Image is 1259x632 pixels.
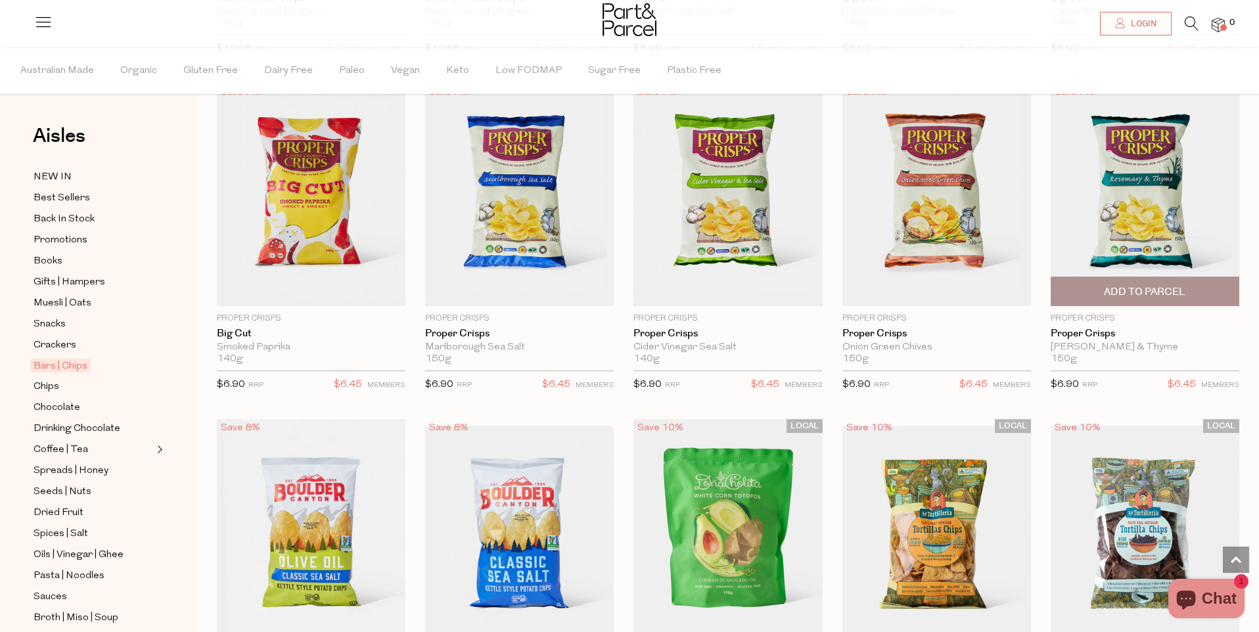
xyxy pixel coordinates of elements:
[1051,313,1239,325] p: Proper Crisps
[34,338,76,353] span: Crackers
[1051,419,1105,437] div: Save 10%
[34,169,153,185] a: NEW IN
[264,48,313,94] span: Dairy Free
[425,353,451,365] span: 150g
[842,313,1031,325] p: Proper Crisps
[34,378,153,395] a: Chips
[874,382,889,389] small: RRP
[842,380,871,390] span: $6.90
[34,484,153,500] a: Seeds | Nuts
[1168,376,1196,394] span: $6.45
[633,353,660,365] span: 140g
[425,328,614,340] a: Proper Crisps
[334,376,362,394] span: $6.45
[633,419,687,437] div: Save 10%
[959,376,988,394] span: $6.45
[34,358,153,374] a: Bars | Chips
[34,211,153,227] a: Back In Stock
[248,382,263,389] small: RRP
[842,342,1031,353] div: Onion Green Chives
[751,376,779,394] span: $6.45
[34,232,153,248] a: Promotions
[34,547,153,563] a: Oils | Vinegar | Ghee
[1201,382,1239,389] small: MEMBERS
[34,212,95,227] span: Back In Stock
[34,526,88,542] span: Spices | Salt
[183,48,238,94] span: Gluten Free
[425,83,614,306] img: Proper Crisps
[588,48,641,94] span: Sugar Free
[367,382,405,389] small: MEMBERS
[1051,380,1079,390] span: $6.90
[633,328,822,340] a: Proper Crisps
[1226,17,1238,29] span: 0
[34,400,80,416] span: Chocolate
[34,191,90,206] span: Best Sellers
[1203,419,1239,433] span: LOCAL
[217,419,264,437] div: Save 8%
[34,316,153,332] a: Snacks
[667,48,721,94] span: Plastic Free
[633,342,822,353] div: Cider Vinegar Sea Salt
[217,353,243,365] span: 140g
[425,380,453,390] span: $6.90
[34,421,120,437] span: Drinking Chocolate
[34,337,153,353] a: Crackers
[34,317,66,332] span: Snacks
[1100,12,1172,35] a: Login
[457,382,472,389] small: RRP
[1051,83,1239,306] img: Proper Crisps
[34,610,153,626] a: Broth | Miso | Soup
[34,484,91,500] span: Seeds | Nuts
[993,382,1031,389] small: MEMBERS
[34,275,105,290] span: Gifts | Hampers
[34,399,153,416] a: Chocolate
[995,419,1031,433] span: LOCAL
[34,441,153,458] a: Coffee | Tea
[495,48,562,94] span: Low FODMAP
[154,441,163,457] button: Expand/Collapse Coffee | Tea
[33,122,85,150] span: Aisles
[842,83,1031,306] img: Proper Crisps
[425,342,614,353] div: Marlborough Sea Salt
[217,313,405,325] p: Proper Crisps
[34,233,87,248] span: Promotions
[217,328,405,340] a: Big Cut
[787,419,823,433] span: LOCAL
[34,589,153,605] a: Sauces
[1082,382,1097,389] small: RRP
[34,254,62,269] span: Books
[339,48,365,94] span: Paleo
[1051,328,1239,340] a: Proper Crisps
[633,380,662,390] span: $6.90
[391,48,420,94] span: Vegan
[1051,342,1239,353] div: [PERSON_NAME] & Thyme
[34,589,67,605] span: Sauces
[34,463,153,479] a: Spreads | Honey
[425,313,614,325] p: Proper Crisps
[446,48,469,94] span: Keto
[34,526,153,542] a: Spices | Salt
[34,442,88,458] span: Coffee | Tea
[842,328,1031,340] a: Proper Crisps
[34,420,153,437] a: Drinking Chocolate
[217,380,245,390] span: $6.90
[34,547,124,563] span: Oils | Vinegar | Ghee
[34,295,153,311] a: Muesli | Oats
[34,505,83,521] span: Dried Fruit
[120,48,157,94] span: Organic
[30,359,91,372] span: Bars | Chips
[217,83,405,306] img: Big Cut
[1128,18,1156,30] span: Login
[785,382,823,389] small: MEMBERS
[34,610,118,626] span: Broth | Miso | Soup
[34,296,91,311] span: Muesli | Oats
[603,3,656,36] img: Part&Parcel
[633,313,822,325] p: Proper Crisps
[1164,579,1248,621] inbox-online-store-chat: Shopify online store chat
[33,126,85,159] a: Aisles
[1051,353,1077,365] span: 150g
[34,463,108,479] span: Spreads | Honey
[542,376,570,394] span: $6.45
[34,274,153,290] a: Gifts | Hampers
